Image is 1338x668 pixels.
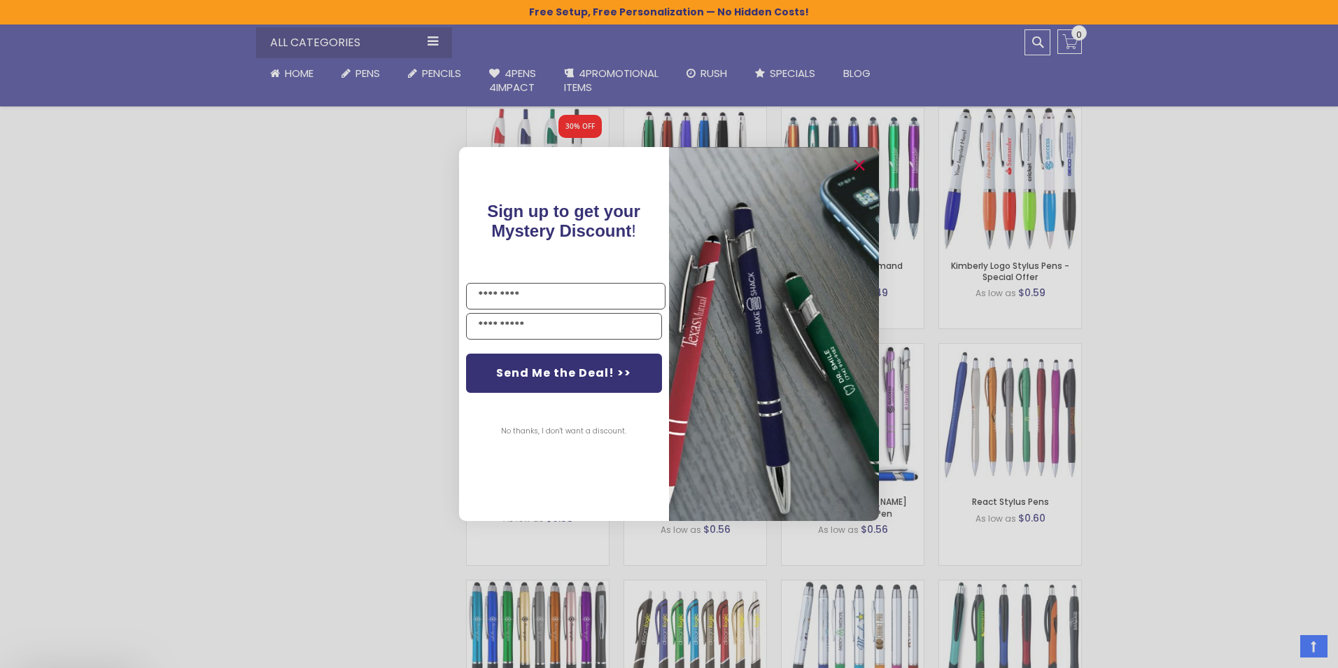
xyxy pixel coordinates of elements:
[466,354,662,393] button: Send Me the Deal! >>
[488,202,641,240] span: Sign up to get your Mystery Discount
[669,147,879,520] img: pop-up-image
[495,414,634,449] button: No thanks, I don't want a discount.
[488,202,641,240] span: !
[848,154,871,176] button: Close dialog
